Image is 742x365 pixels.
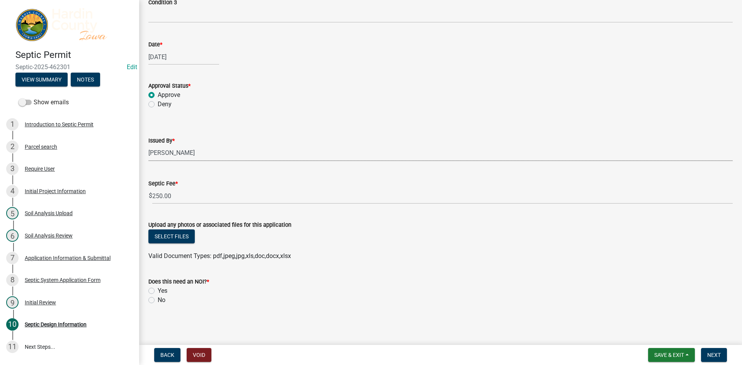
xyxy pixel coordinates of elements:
button: Save & Exit [648,348,695,362]
a: Edit [127,63,137,71]
label: Septic Fee [148,181,178,187]
div: 8 [6,274,19,286]
span: Back [160,352,174,358]
div: Septic System Application Form [25,277,100,283]
button: Next [701,348,727,362]
div: 11 [6,341,19,353]
span: Valid Document Types: pdf,jpeg,jpg,xls,doc,docx,xlsx [148,252,291,260]
label: No [158,295,165,305]
div: Soil Analysis Review [25,233,73,238]
label: Show emails [19,98,69,107]
span: Next [707,352,721,358]
button: Notes [71,73,100,87]
div: Soil Analysis Upload [25,211,73,216]
input: mm/dd/yyyy [148,49,219,65]
wm-modal-confirm: Summary [15,77,68,83]
span: Septic-2025-462301 [15,63,124,71]
label: Deny [158,100,172,109]
div: 4 [6,185,19,197]
button: Void [187,348,211,362]
wm-modal-confirm: Edit Application Number [127,63,137,71]
label: Upload any photos or associated files for this application [148,222,291,228]
div: 7 [6,252,19,264]
label: Date [148,42,162,48]
h4: Septic Permit [15,49,133,61]
div: Septic Design Information [25,322,87,327]
div: Parcel search [25,144,57,149]
button: Select files [148,229,195,243]
span: Save & Exit [654,352,684,358]
div: 1 [6,118,19,131]
div: 6 [6,229,19,242]
label: Approve [158,90,180,100]
label: Does this need an NOI? [148,279,209,285]
label: Approval Status [148,83,191,89]
div: Initial Review [25,300,56,305]
span: $ [148,188,153,204]
wm-modal-confirm: Notes [71,77,100,83]
div: 2 [6,141,19,153]
img: Hardin County, Iowa [15,8,127,41]
div: 3 [6,163,19,175]
button: Back [154,348,180,362]
label: Issued By [148,138,175,144]
div: Initial Project Information [25,188,86,194]
div: 10 [6,318,19,331]
label: Yes [158,286,167,295]
div: 9 [6,296,19,309]
div: 5 [6,207,19,219]
button: View Summary [15,73,68,87]
div: Application Information & Submittal [25,255,111,261]
div: Introduction to Septic Permit [25,122,94,127]
div: Require User [25,166,55,171]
